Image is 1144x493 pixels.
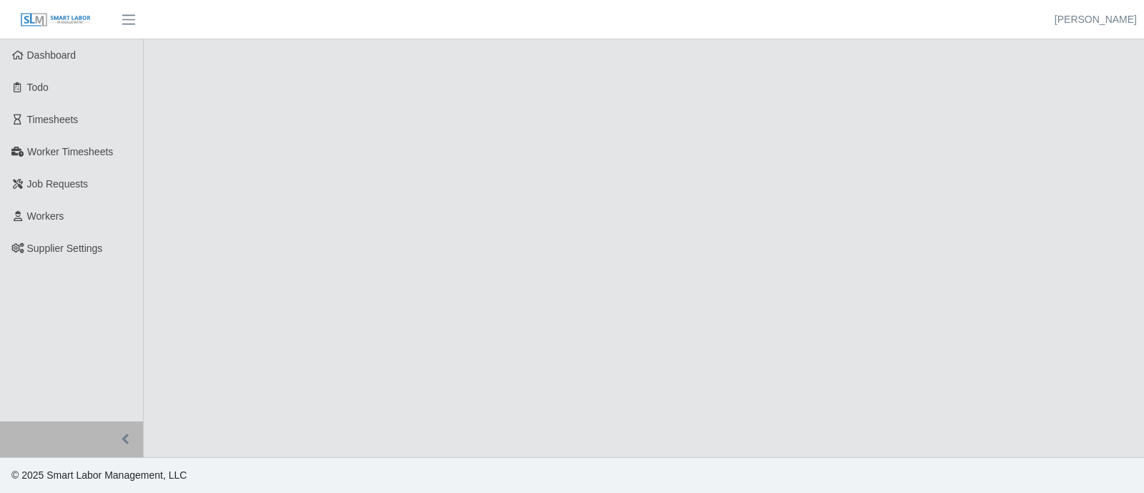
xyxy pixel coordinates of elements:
span: Worker Timesheets [27,146,113,157]
img: SLM Logo [20,12,92,28]
span: © 2025 Smart Labor Management, LLC [11,469,187,481]
span: Dashboard [27,49,77,61]
span: Supplier Settings [27,243,103,254]
span: Todo [27,82,49,93]
span: Workers [27,210,64,222]
span: Timesheets [27,114,79,125]
a: [PERSON_NAME] [1055,12,1137,27]
span: Job Requests [27,178,89,190]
